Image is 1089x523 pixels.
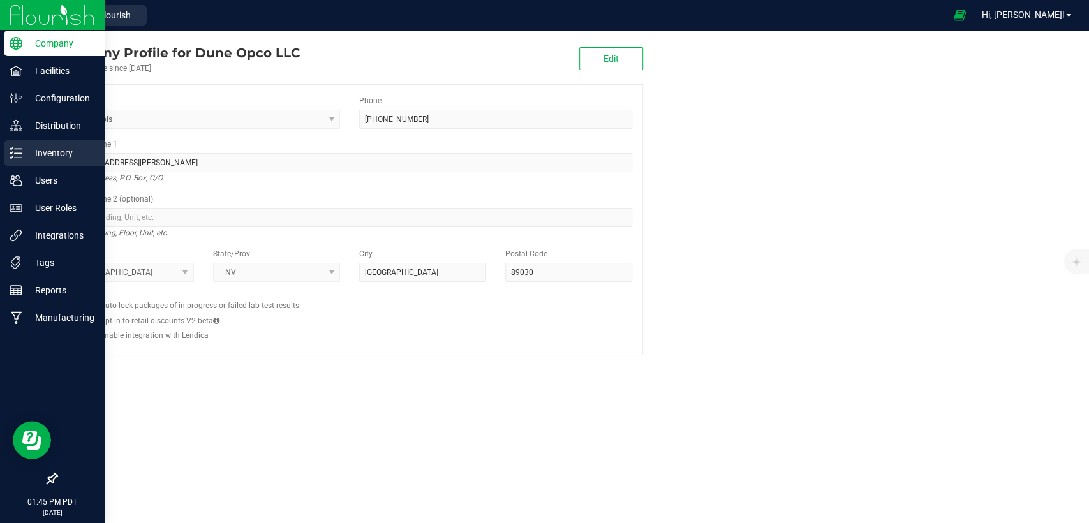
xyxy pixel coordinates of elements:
inline-svg: User Roles [10,202,22,214]
span: Open Ecommerce Menu [945,3,974,27]
input: Suite, Building, Unit, etc. [67,208,632,227]
input: Address [67,153,632,172]
p: Users [22,173,99,188]
p: Tags [22,255,99,270]
inline-svg: Integrations [10,229,22,242]
span: Hi, [PERSON_NAME]! [982,10,1065,20]
p: Integrations [22,228,99,243]
inline-svg: Distribution [10,119,22,132]
button: Edit [579,47,643,70]
inline-svg: Users [10,174,22,187]
p: [DATE] [6,508,99,517]
p: Inventory [22,145,99,161]
label: Enable integration with Lendica [100,330,209,341]
label: Postal Code [505,248,547,260]
label: City [359,248,373,260]
div: Dune Opco LLC [56,43,300,63]
p: Configuration [22,91,99,106]
inline-svg: Facilities [10,64,22,77]
label: Address Line 2 (optional) [67,193,153,205]
p: Reports [22,283,99,298]
span: Edit [604,54,619,64]
iframe: Resource center [13,421,51,459]
inline-svg: Inventory [10,147,22,159]
input: Postal Code [505,263,632,282]
input: (123) 456-7890 [359,110,632,129]
input: City [359,263,486,282]
label: Opt in to retail discounts V2 beta [100,315,219,327]
p: Manufacturing [22,310,99,325]
label: Auto-lock packages of in-progress or failed lab test results [100,300,299,311]
label: Phone [359,95,382,107]
inline-svg: Tags [10,256,22,269]
h2: Configs [67,291,632,300]
p: User Roles [22,200,99,216]
inline-svg: Manufacturing [10,311,22,324]
p: Company [22,36,99,51]
p: 01:45 PM PDT [6,496,99,508]
label: State/Prov [213,248,250,260]
inline-svg: Reports [10,284,22,297]
p: Facilities [22,63,99,78]
i: Suite, Building, Floor, Unit, etc. [67,225,168,240]
p: Distribution [22,118,99,133]
inline-svg: Company [10,37,22,50]
inline-svg: Configuration [10,92,22,105]
div: Account active since [DATE] [56,63,300,74]
i: Street address, P.O. Box, C/O [67,170,163,186]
